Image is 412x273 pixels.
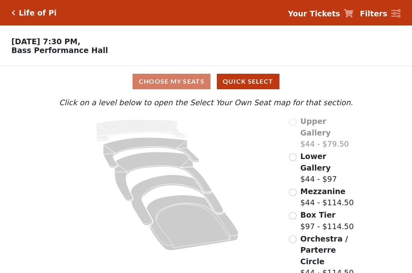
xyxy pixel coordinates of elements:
[288,9,340,18] strong: Your Tickets
[300,152,331,172] span: Lower Gallery
[300,209,354,232] label: $97 - $114.50
[300,116,355,150] label: $44 - $79.50
[147,195,239,251] path: Orchestra / Parterre Circle - Seats Available: 32
[300,186,354,208] label: $44 - $114.50
[300,210,335,219] span: Box Tier
[300,117,331,137] span: Upper Gallery
[288,8,353,20] a: Your Tickets
[57,97,355,108] p: Click on a level below to open the Select Your Own Seat map for that section.
[96,120,187,141] path: Upper Gallery - Seats Available: 0
[12,10,15,16] a: Click here to go back to filters
[103,137,200,168] path: Lower Gallery - Seats Available: 170
[300,187,345,196] span: Mezzanine
[217,74,279,89] button: Quick Select
[300,234,348,266] span: Orchestra / Parterre Circle
[360,8,400,20] a: Filters
[360,9,387,18] strong: Filters
[19,8,57,18] h5: Life of Pi
[300,151,355,185] label: $44 - $97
